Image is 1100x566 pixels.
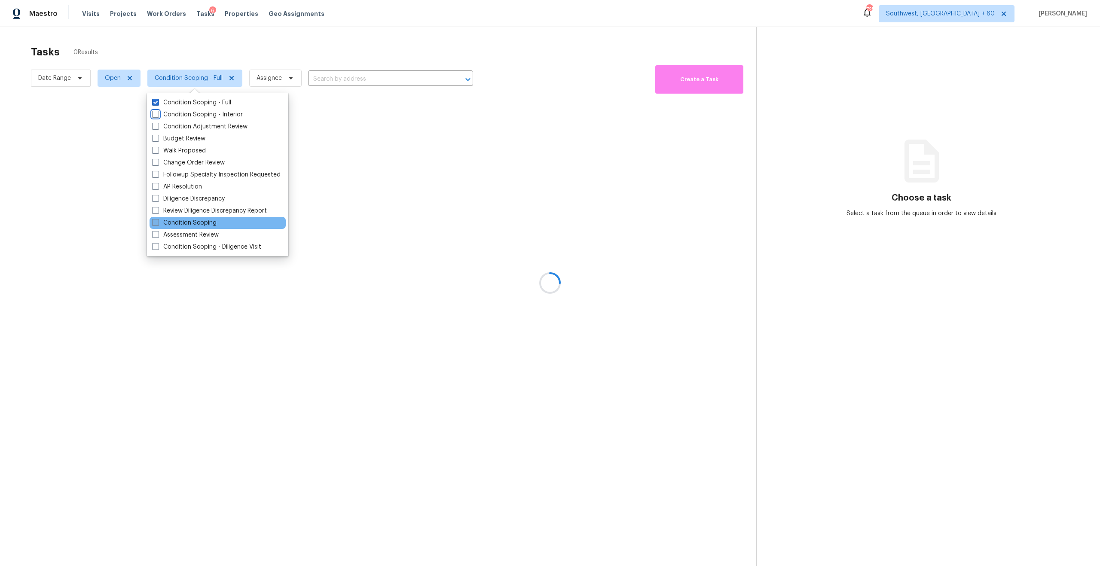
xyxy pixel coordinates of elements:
label: Condition Scoping [152,219,217,227]
label: AP Resolution [152,183,202,191]
label: Budget Review [152,134,205,143]
label: Assessment Review [152,231,219,239]
label: Followup Specialty Inspection Requested [152,170,281,179]
label: Condition Adjustment Review [152,122,247,131]
label: Condition Scoping - Diligence Visit [152,243,261,251]
label: Change Order Review [152,158,225,167]
label: Condition Scoping - Interior [152,110,243,119]
div: 6 [209,6,216,15]
label: Diligence Discrepancy [152,195,225,203]
label: Review Diligence Discrepancy Report [152,207,267,215]
label: Walk Proposed [152,146,206,155]
label: Condition Scoping - Full [152,98,231,107]
div: 725 [866,5,872,14]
